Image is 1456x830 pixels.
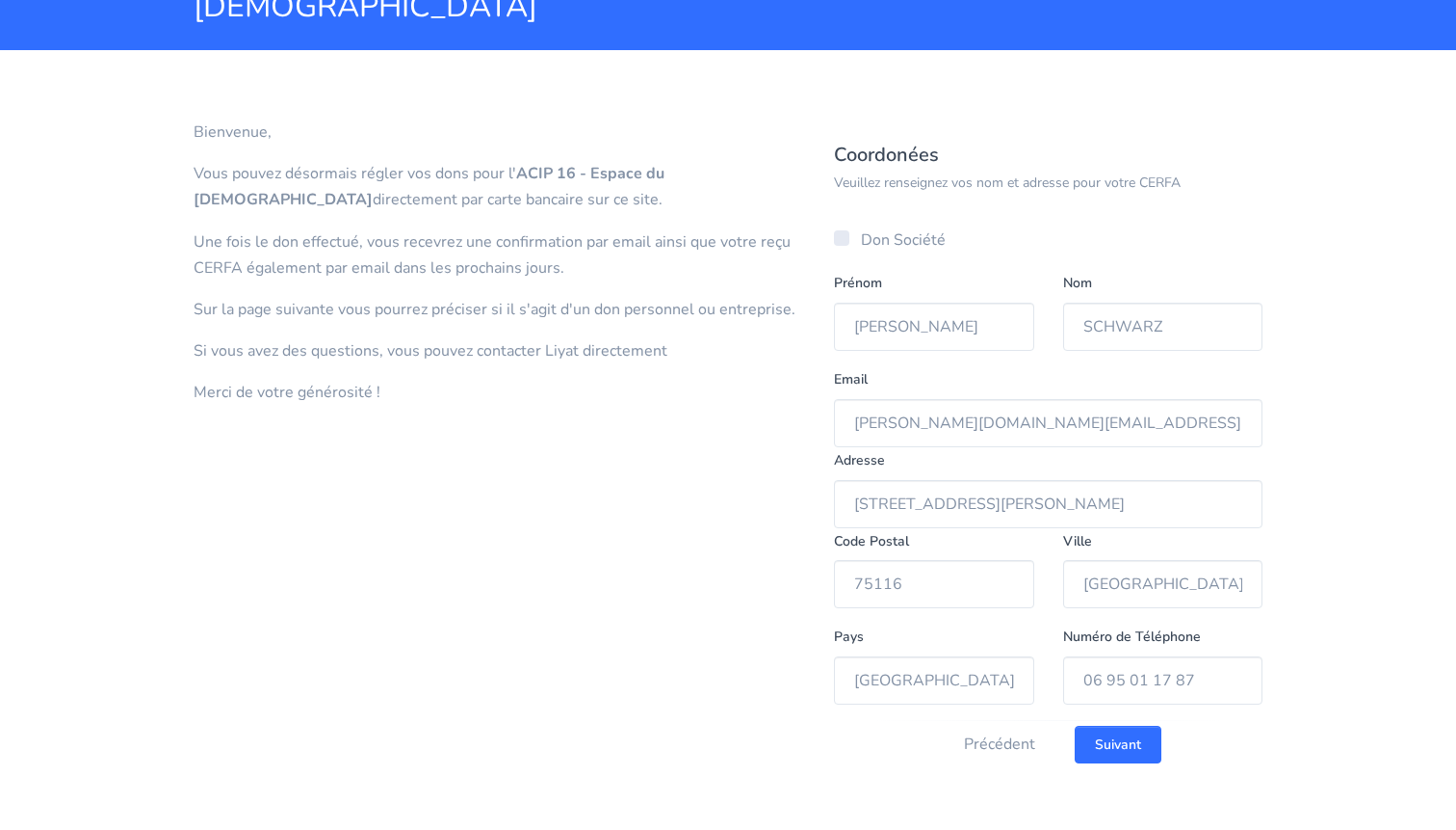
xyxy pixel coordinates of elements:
label: Ville [1063,530,1092,553]
label: Prénom [834,272,882,295]
input: Saisissez votre adresse [834,480,1262,528]
p: Merci de votre générosité ! [194,380,805,406]
label: Nom [1063,272,1092,295]
p: Sur la page suivante vous pourrez préciser si il s'agit d'un don personnel ou entreprise. [194,297,805,323]
input: Saisissez votre email [834,399,1262,447]
input: Ville [1063,560,1263,608]
p: Bienvenue, [194,120,805,146]
p: Veuillez renseignez vos nom et adresse pour votre CERFA [834,172,1262,195]
button: Précédent [936,720,1063,768]
p: Une fois le don effectué, vous recevrez une confirmation par email ainsi que votre reçu CERFA éga... [194,229,805,281]
label: Numéro de Téléphone [1063,626,1201,649]
label: Adresse [834,449,885,472]
input: Suivant [1075,726,1161,763]
input: Nom [1063,303,1263,351]
p: Vous pouvez désormais régler vos dons pour l' directement par carte bancaire sur ce site. [194,161,805,213]
input: Téléphone [1063,656,1263,705]
label: Code Postal [834,530,909,553]
input: Prénom [834,303,1034,351]
h5: Coordonées [834,143,1262,168]
p: Si vous avez des questions, vous pouvez contacter Liyat directement [194,338,805,364]
label: Don Société [861,226,946,254]
input: Code Postal [834,560,1034,608]
label: Pays [834,626,864,649]
label: Email [834,368,868,391]
input: Choisissez votre Pays [834,656,1034,705]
